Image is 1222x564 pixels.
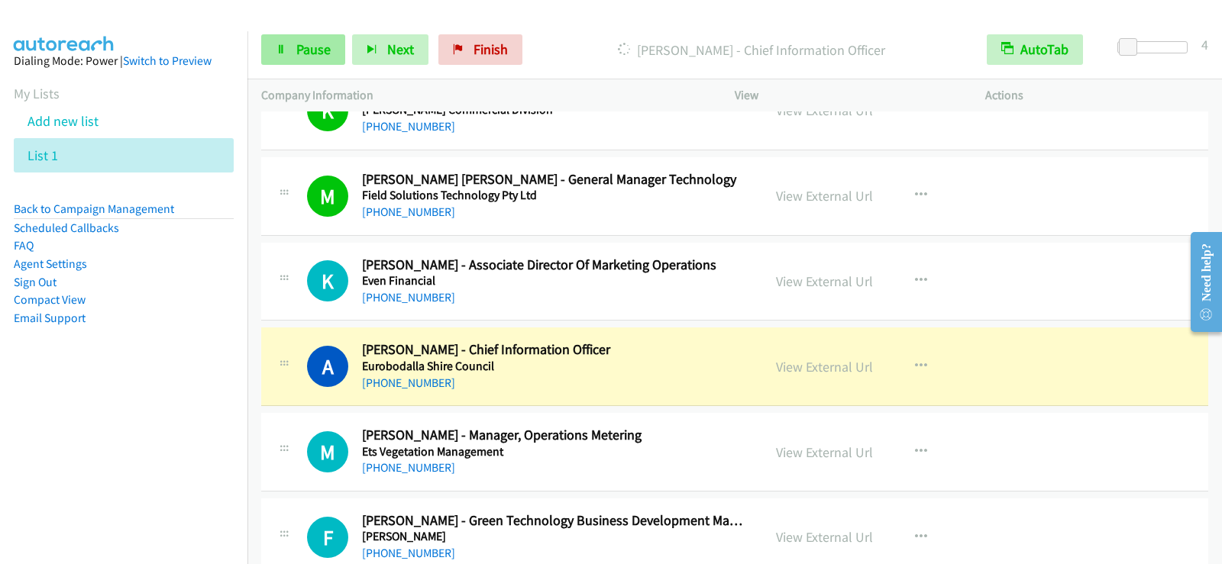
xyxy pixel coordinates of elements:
a: Email Support [14,311,86,325]
h5: Ets Vegetation Management [362,444,743,459]
p: Company Information [261,86,707,105]
a: Add new list [27,112,99,130]
p: [PERSON_NAME] - Chief Information Officer [543,40,959,60]
span: Pause [296,40,331,58]
a: Agent Settings [14,256,87,271]
div: The call is yet to be attempted [307,517,348,558]
span: Finish [474,40,508,58]
a: Sign Out [14,275,57,289]
a: Back to Campaign Management [14,201,174,216]
h1: A [307,346,348,387]
h2: [PERSON_NAME] - Manager, Operations Metering [362,427,743,444]
h5: Eurobodalla Shire Council [362,359,743,374]
p: Actions [985,86,1208,105]
p: View [735,86,958,105]
a: Scheduled Callbacks [14,221,119,235]
h2: [PERSON_NAME] - Green Technology Business Development Manager [362,512,743,530]
iframe: Resource Center [1178,221,1222,343]
h5: Even Financial [362,273,743,288]
h1: K [307,260,348,301]
a: [PHONE_NUMBER] [362,460,455,475]
a: FAQ [14,238,34,253]
a: View External Url [776,358,873,375]
h1: F [307,517,348,558]
a: List 1 [27,147,58,164]
h1: M [307,431,348,472]
a: View External Url [776,187,873,205]
a: View External Url [776,272,873,290]
h2: [PERSON_NAME] - Chief Information Officer [362,341,743,359]
a: [PHONE_NUMBER] [362,375,455,390]
a: View External Url [776,528,873,546]
a: [PHONE_NUMBER] [362,205,455,219]
span: Next [387,40,414,58]
a: [PHONE_NUMBER] [362,546,455,560]
a: View External Url [776,443,873,461]
h2: [PERSON_NAME] - Associate Director Of Marketing Operations [362,256,743,274]
button: AutoTab [987,34,1083,65]
h5: [PERSON_NAME] [362,529,743,544]
h2: [PERSON_NAME] [PERSON_NAME] - General Manager Technology [362,171,743,189]
a: [PHONE_NUMBER] [362,290,455,305]
div: Dialing Mode: Power | [14,52,234,70]
button: Next [352,34,428,65]
h5: Field Solutions Technology Pty Ltd [362,188,743,203]
div: 4 [1201,34,1208,55]
a: My Lists [14,85,60,102]
a: Pause [261,34,345,65]
h1: M [307,176,348,217]
a: Finish [438,34,522,65]
a: [PHONE_NUMBER] [362,119,455,134]
a: Compact View [14,292,86,307]
a: Switch to Preview [123,53,212,68]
